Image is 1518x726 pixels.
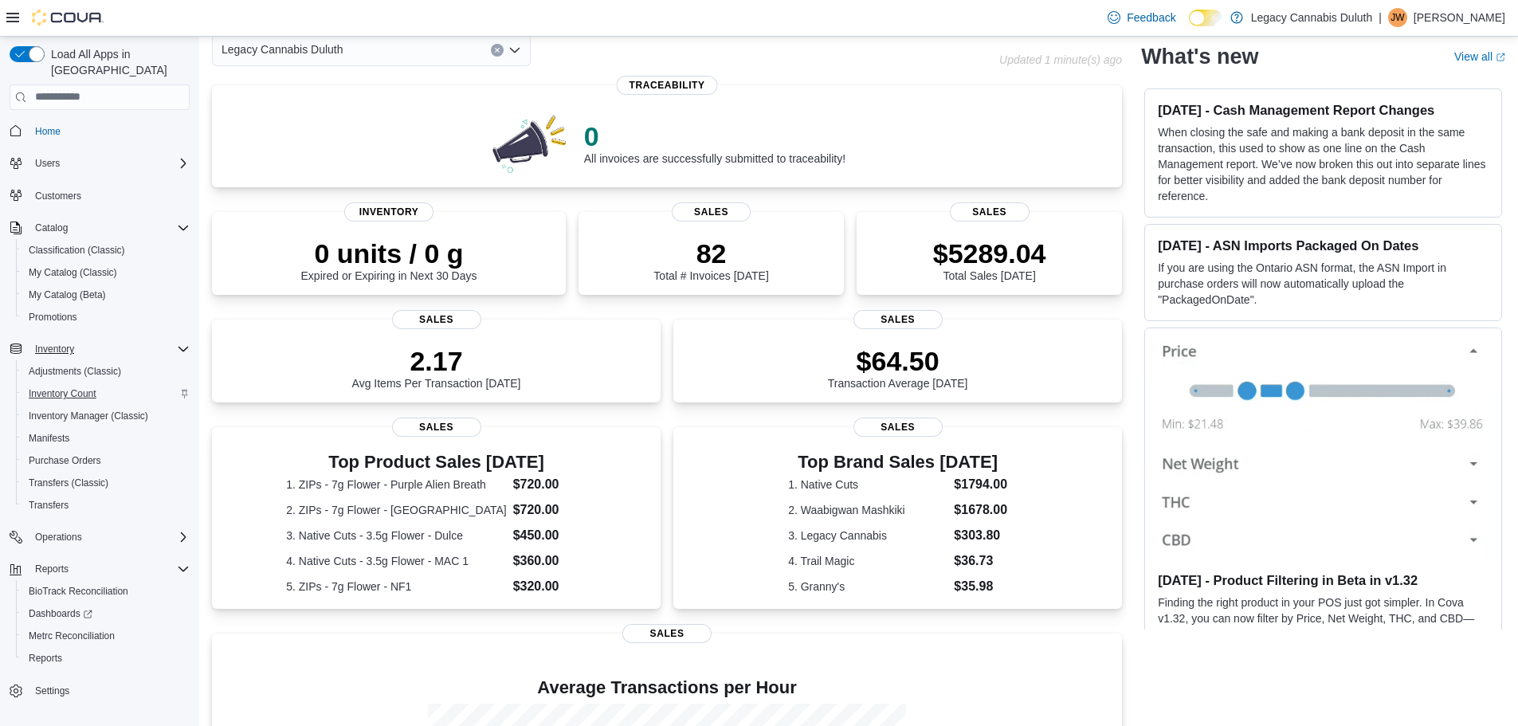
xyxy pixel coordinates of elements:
span: Dark Mode [1189,26,1190,27]
p: Updated 1 minute(s) ago [999,53,1122,66]
span: Reports [29,559,190,579]
a: BioTrack Reconciliation [22,582,135,601]
div: Joel Wilken-Simon [1388,8,1407,27]
span: Metrc Reconciliation [29,630,115,642]
h3: Top Product Sales [DATE] [286,453,586,472]
a: Home [29,122,67,141]
dd: $720.00 [513,500,586,520]
a: Purchase Orders [22,451,108,470]
span: Reports [35,563,69,575]
span: My Catalog (Classic) [29,266,117,279]
button: Reports [29,559,75,579]
a: Classification (Classic) [22,241,131,260]
p: Finding the right product in your POS just got simpler. In Cova v1.32, you can now filter by Pric... [1158,595,1489,674]
button: Operations [3,526,196,548]
a: Metrc Reconciliation [22,626,121,646]
span: Inventory Manager (Classic) [22,406,190,426]
span: Inventory Manager (Classic) [29,410,148,422]
span: My Catalog (Beta) [29,288,106,301]
h4: Average Transactions per Hour [225,678,1109,697]
p: $64.50 [828,345,968,377]
span: Dashboards [22,604,190,623]
button: Promotions [16,306,196,328]
button: BioTrack Reconciliation [16,580,196,602]
button: Inventory [29,339,80,359]
span: Promotions [29,311,77,324]
a: Inventory Manager (Classic) [22,406,155,426]
div: Total Sales [DATE] [933,237,1046,282]
p: 2.17 [352,345,521,377]
span: Sales [853,310,943,329]
p: [PERSON_NAME] [1414,8,1505,27]
dd: $36.73 [954,551,1007,571]
a: Promotions [22,308,84,327]
dd: $303.80 [954,526,1007,545]
div: Expired or Expiring in Next 30 Days [301,237,477,282]
div: All invoices are successfully submitted to traceability! [584,120,845,165]
span: Transfers [22,496,190,515]
span: Classification (Classic) [22,241,190,260]
span: My Catalog (Classic) [22,263,190,282]
dt: 1. ZIPs - 7g Flower - Purple Alien Breath [286,477,506,493]
h3: [DATE] - ASN Imports Packaged On Dates [1158,237,1489,253]
a: Settings [29,681,76,700]
dd: $360.00 [513,551,586,571]
button: Metrc Reconciliation [16,625,196,647]
span: Sales [853,418,943,437]
svg: External link [1496,53,1505,62]
span: Reports [29,652,62,665]
button: Transfers (Classic) [16,472,196,494]
dd: $450.00 [513,526,586,545]
span: JW [1391,8,1404,27]
button: Inventory [3,338,196,360]
span: BioTrack Reconciliation [22,582,190,601]
span: Operations [35,531,82,544]
a: Transfers [22,496,75,515]
button: Settings [3,679,196,702]
span: Feedback [1127,10,1175,26]
a: My Catalog (Classic) [22,263,124,282]
span: Adjustments (Classic) [29,365,121,378]
span: Catalog [35,222,68,234]
span: Sales [672,202,751,222]
span: Inventory [35,343,74,355]
span: Adjustments (Classic) [22,362,190,381]
button: Clear input [491,44,504,57]
img: Cova [32,10,104,26]
dt: 1. Native Cuts [788,477,947,493]
button: Operations [29,528,88,547]
span: Traceability [617,76,718,95]
dt: 3. Native Cuts - 3.5g Flower - Dulce [286,528,506,544]
button: Customers [3,184,196,207]
h3: [DATE] - Product Filtering in Beta in v1.32 [1158,572,1489,588]
span: Inventory Count [29,387,96,400]
dt: 2. Waabigwan Mashkiki [788,502,947,518]
span: Dashboards [29,607,92,620]
span: Reports [22,649,190,668]
a: Dashboards [22,604,99,623]
dt: 3. Legacy Cannabis [788,528,947,544]
h2: What's new [1141,44,1258,69]
a: Manifests [22,429,76,448]
span: Home [29,121,190,141]
p: 82 [653,237,768,269]
dt: 5. Granny's [788,579,947,595]
p: $5289.04 [933,237,1046,269]
span: Load All Apps in [GEOGRAPHIC_DATA] [45,46,190,78]
span: Sales [950,202,1030,222]
a: View allExternal link [1454,50,1505,63]
button: Open list of options [508,44,521,57]
dt: 4. Trail Magic [788,553,947,569]
button: Manifests [16,427,196,449]
a: Inventory Count [22,384,103,403]
dt: 2. ZIPs - 7g Flower - [GEOGRAPHIC_DATA] [286,502,506,518]
a: Feedback [1101,2,1182,33]
dt: 5. ZIPs - 7g Flower - NF1 [286,579,506,595]
dd: $320.00 [513,577,586,596]
span: Inventory [344,202,433,222]
button: Reports [3,558,196,580]
span: Transfers (Classic) [29,477,108,489]
span: Operations [29,528,190,547]
button: Inventory Manager (Classic) [16,405,196,427]
dd: $1678.00 [954,500,1007,520]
